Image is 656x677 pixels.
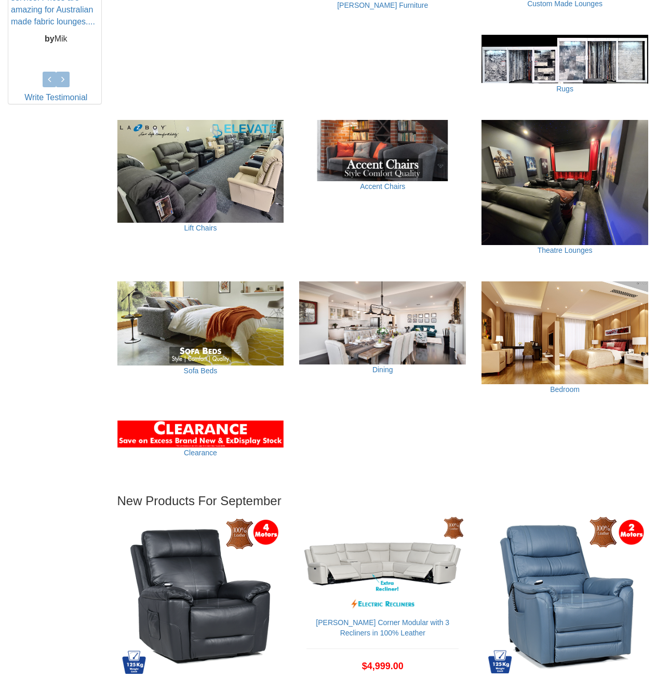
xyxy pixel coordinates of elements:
[11,33,101,45] p: Mik
[184,449,217,457] a: Clearance
[481,35,648,84] img: Rugs
[481,120,648,245] img: Theatre Lounges
[117,120,284,223] img: Lift Chairs
[337,1,428,9] a: [PERSON_NAME] Furniture
[24,93,87,102] a: Write Testimonial
[481,281,648,384] img: Bedroom
[360,182,405,191] a: Accent Chairs
[117,421,284,448] img: Clearance
[299,281,466,364] img: Dining
[117,281,284,365] img: Sofa Beds
[117,494,649,508] h3: New Products For September
[45,34,55,43] b: by
[299,120,466,181] img: Accent Chairs
[556,85,573,93] a: Rugs
[372,365,393,374] a: Dining
[362,661,404,671] span: $4,999.00
[538,246,593,254] a: Theatre Lounges
[302,516,463,613] img: Santiago Corner Modular with 3 Recliners in 100% Leather
[184,367,218,375] a: Sofa Beds
[550,385,580,394] a: Bedroom
[184,224,217,232] a: Lift Chairs
[316,618,449,637] a: [PERSON_NAME] Corner Modular with 3 Recliners in 100% Leather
